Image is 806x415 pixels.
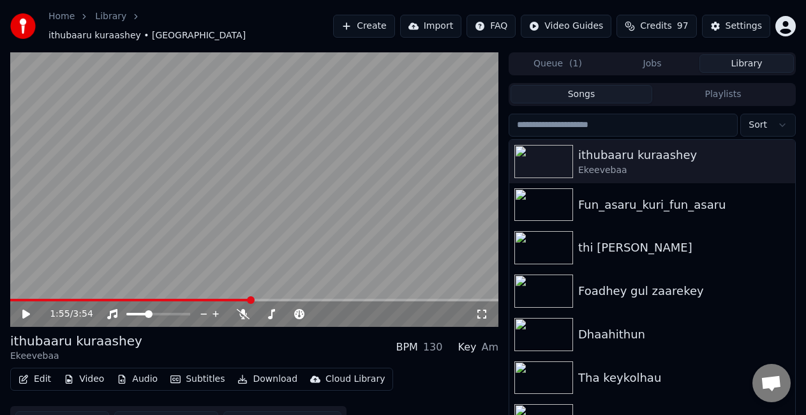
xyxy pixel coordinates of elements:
[578,146,790,164] div: ithubaaru kuraashey
[458,340,476,355] div: Key
[726,20,762,33] div: Settings
[165,370,230,388] button: Subtitles
[10,332,142,350] div: ithubaaru kuraashey
[49,10,75,23] a: Home
[521,15,611,38] button: Video Guides
[333,15,395,38] button: Create
[423,340,443,355] div: 130
[699,54,794,73] button: Library
[396,340,417,355] div: BPM
[569,57,582,70] span: ( 1 )
[481,340,498,355] div: Am
[578,196,790,214] div: Fun_asaru_kuri_fun_asaru
[578,164,790,177] div: Ekeevebaa
[616,15,696,38] button: Credits97
[232,370,302,388] button: Download
[511,85,652,103] button: Songs
[652,85,794,103] button: Playlists
[578,326,790,343] div: Dhaahithun
[752,364,791,402] div: Open chat
[10,350,142,363] div: Ekeevebaa
[578,282,790,300] div: Foadhey gul zaarekey
[578,239,790,257] div: thi [PERSON_NAME]
[749,119,767,132] span: Sort
[10,13,36,39] img: youka
[400,15,461,38] button: Import
[702,15,770,38] button: Settings
[112,370,163,388] button: Audio
[49,10,333,42] nav: breadcrumb
[13,370,56,388] button: Edit
[605,54,699,73] button: Jobs
[640,20,671,33] span: Credits
[59,370,109,388] button: Video
[49,29,246,42] span: ithubaaru kuraashey • [GEOGRAPHIC_DATA]
[50,308,80,321] div: /
[73,308,93,321] span: 3:54
[578,369,790,387] div: Tha keykolhau
[325,373,385,386] div: Cloud Library
[95,10,126,23] a: Library
[677,20,689,33] span: 97
[511,54,605,73] button: Queue
[466,15,516,38] button: FAQ
[50,308,70,321] span: 1:55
